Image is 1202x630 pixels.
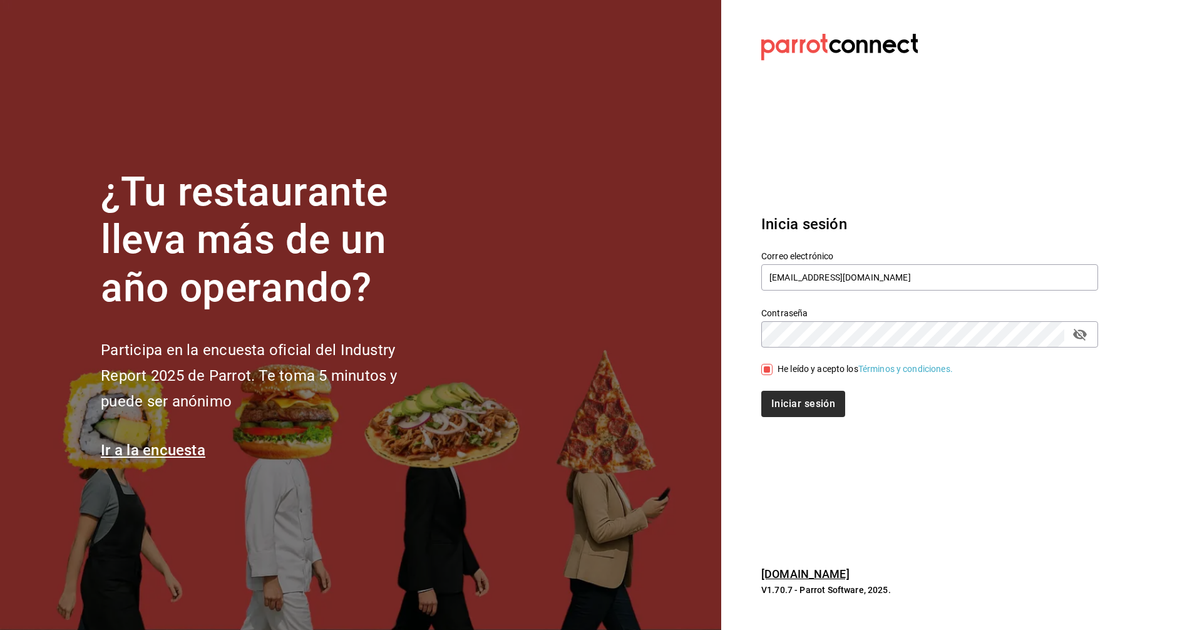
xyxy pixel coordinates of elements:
a: Ir a la encuesta [101,442,205,459]
a: [DOMAIN_NAME] [761,567,850,581]
label: Contraseña [761,308,1098,317]
h2: Participa en la encuesta oficial del Industry Report 2025 de Parrot. Te toma 5 minutos y puede se... [101,338,439,414]
h3: Inicia sesión [761,213,1098,235]
input: Ingresa tu correo electrónico [761,264,1098,291]
div: He leído y acepto los [778,363,953,376]
label: Correo electrónico [761,251,1098,260]
button: Iniciar sesión [761,391,845,417]
h1: ¿Tu restaurante lleva más de un año operando? [101,168,439,312]
button: passwordField [1069,324,1091,345]
p: V1.70.7 - Parrot Software, 2025. [761,584,1098,596]
a: Términos y condiciones. [858,364,953,374]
